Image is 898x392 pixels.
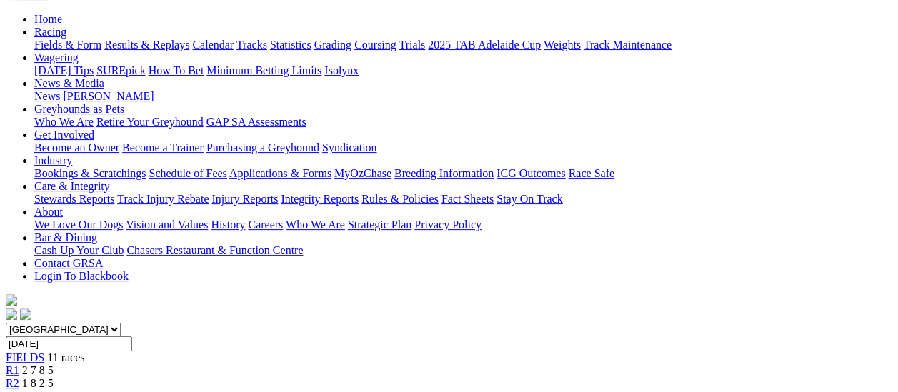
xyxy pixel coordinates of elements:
a: Privacy Policy [414,218,482,231]
a: Bar & Dining [34,231,97,243]
a: We Love Our Dogs [34,218,123,231]
a: Calendar [192,39,234,51]
a: Track Maintenance [584,39,672,51]
a: Wagering [34,51,79,64]
a: Results & Replays [104,39,189,51]
img: facebook.svg [6,308,17,320]
a: Schedule of Fees [149,167,226,179]
a: Statistics [270,39,311,51]
a: R1 [6,364,19,376]
a: Tracks [236,39,267,51]
div: Wagering [34,64,892,77]
a: SUREpick [96,64,145,76]
a: Fields & Form [34,39,101,51]
a: Injury Reports [211,193,278,205]
a: News [34,90,60,102]
a: Login To Blackbook [34,270,129,282]
a: Race Safe [568,167,614,179]
a: Trials [399,39,425,51]
a: Purchasing a Greyhound [206,141,319,154]
a: Industry [34,154,72,166]
a: Coursing [354,39,396,51]
img: logo-grsa-white.png [6,294,17,306]
span: 2 7 8 5 [22,364,54,376]
a: Isolynx [324,64,359,76]
span: 11 races [47,351,84,363]
div: Care & Integrity [34,193,892,206]
a: [DATE] Tips [34,64,94,76]
a: 2025 TAB Adelaide Cup [428,39,541,51]
a: Stay On Track [497,193,562,205]
a: FIELDS [6,351,44,363]
a: Cash Up Your Club [34,244,124,256]
div: Industry [34,167,892,180]
a: Grading [314,39,351,51]
a: Home [34,13,62,25]
div: News & Media [34,90,892,103]
a: News & Media [34,77,104,89]
a: Minimum Betting Limits [206,64,321,76]
a: Get Involved [34,129,94,141]
a: Syndication [322,141,376,154]
a: Track Injury Rebate [117,193,209,205]
a: Careers [248,218,283,231]
a: Vision and Values [126,218,208,231]
a: Who We Are [286,218,345,231]
a: GAP SA Assessments [206,116,306,128]
div: Bar & Dining [34,244,892,257]
a: History [211,218,245,231]
a: About [34,206,63,218]
div: Racing [34,39,892,51]
a: Breeding Information [394,167,494,179]
a: Stewards Reports [34,193,114,205]
div: Greyhounds as Pets [34,116,892,129]
a: Care & Integrity [34,180,110,192]
a: Rules & Policies [361,193,439,205]
a: Fact Sheets [441,193,494,205]
div: About [34,218,892,231]
div: Get Involved [34,141,892,154]
a: MyOzChase [334,167,391,179]
a: R2 [6,377,19,389]
a: Bookings & Scratchings [34,167,146,179]
a: How To Bet [149,64,204,76]
img: twitter.svg [20,308,31,320]
a: Weights [544,39,581,51]
a: Greyhounds as Pets [34,103,124,115]
a: Integrity Reports [281,193,359,205]
a: Retire Your Greyhound [96,116,204,128]
a: Become an Owner [34,141,119,154]
a: Racing [34,26,66,38]
a: Strategic Plan [348,218,411,231]
a: Contact GRSA [34,257,103,269]
a: Become a Trainer [122,141,204,154]
a: [PERSON_NAME] [63,90,154,102]
a: Who We Are [34,116,94,128]
span: 1 8 2 5 [22,377,54,389]
a: ICG Outcomes [497,167,565,179]
a: Chasers Restaurant & Function Centre [126,244,303,256]
input: Select date [6,336,132,351]
a: Applications & Forms [229,167,331,179]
